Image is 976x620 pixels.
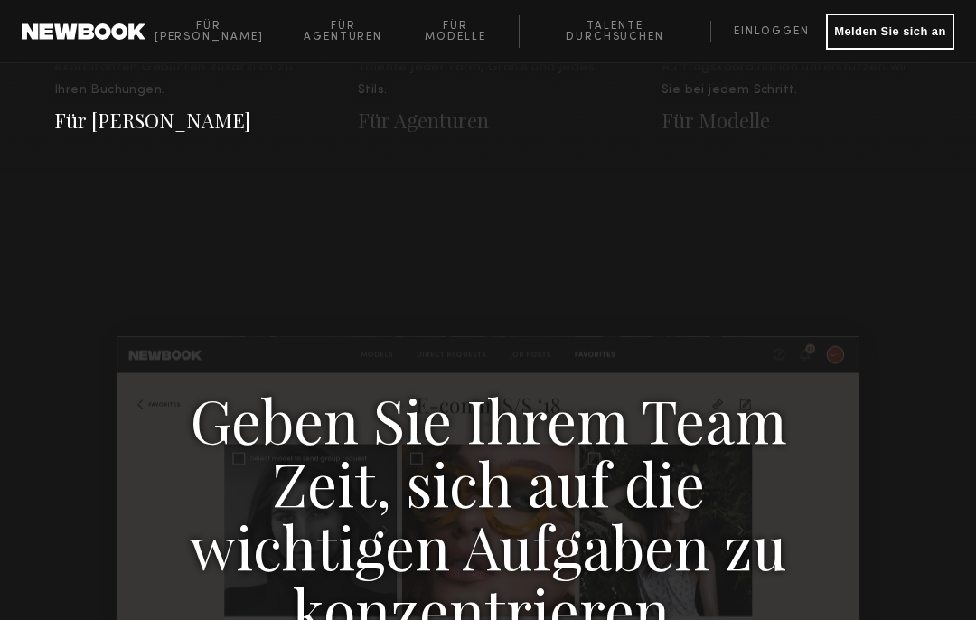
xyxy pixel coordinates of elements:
a: Für Modelle [414,15,518,48]
a: Für [PERSON_NAME] [54,107,250,134]
a: Talente durchsuchen [519,15,711,48]
a: Für Modelle [662,107,770,134]
font: Einloggen [734,26,810,37]
font: Talente durchsuchen [566,21,664,42]
a: Für Agenturen [358,107,489,134]
font: Für [PERSON_NAME] [155,21,264,42]
font: Melden Sie sich an [834,24,946,38]
font: Für Agenturen [304,21,382,42]
a: Für [PERSON_NAME] [145,15,294,48]
font: Für Modelle [425,21,485,42]
a: Für Agenturen [294,15,414,48]
a: Einloggen [710,21,826,42]
button: Melden Sie sich an [826,14,954,50]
